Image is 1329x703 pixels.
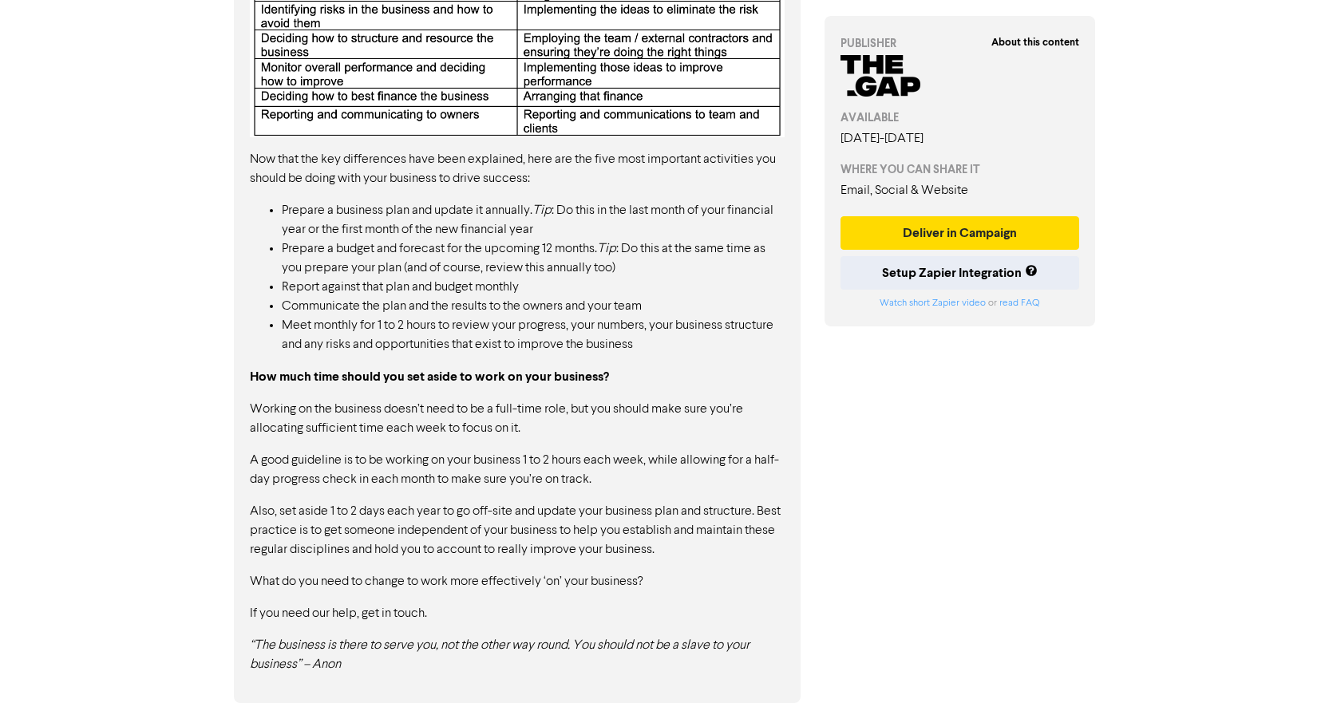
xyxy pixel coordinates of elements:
[282,201,785,239] li: Prepare a business plan and update it annually. : Do this in the last month of your financial yea...
[841,296,1080,310] div: or
[841,181,1080,200] div: Email, Social & Website
[282,297,785,316] li: Communicate the plan and the results to the owners and your team
[532,204,552,217] em: Tip
[841,109,1080,126] div: AVAILABLE
[250,604,785,623] p: If you need our help, get in touch.
[282,316,785,354] li: Meet monthly for 1 to 2 hours to review your progress, your numbers, your business structure and ...
[1249,626,1329,703] iframe: Chat Widget
[841,256,1080,290] button: Setup Zapier Integration
[597,243,616,255] em: Tip
[880,298,986,308] a: Watch short Zapier video
[999,298,1039,308] a: read FAQ
[250,369,609,385] strong: How much time should you set aside to work on your business?
[841,129,1080,148] div: [DATE] - [DATE]
[991,36,1079,49] strong: About this content
[250,451,785,489] p: A good guideline is to be working on your business 1 to 2 hours each week, while allowing for a h...
[250,400,785,438] p: Working on the business doesn’t need to be a full-time role, but you should make sure you’re allo...
[250,572,785,591] p: What do you need to change to work more effectively ‘on’ your business?
[841,161,1080,178] div: WHERE YOU CAN SHARE IT
[250,150,785,188] p: Now that the key differences have been explained, here are the five most important activities you...
[841,35,1080,52] div: PUBLISHER
[250,502,785,559] p: Also, set aside 1 to 2 days each year to go off-site and update your business plan and structure....
[282,278,785,297] li: Report against that plan and budget monthly
[841,216,1080,250] button: Deliver in Campaign
[282,239,785,278] li: Prepare a budget and forecast for the upcoming 12 months. : Do this at the same time as you prepa...
[250,639,750,671] em: “The business is there to serve you, not the other way round. You should not be a slave to your b...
